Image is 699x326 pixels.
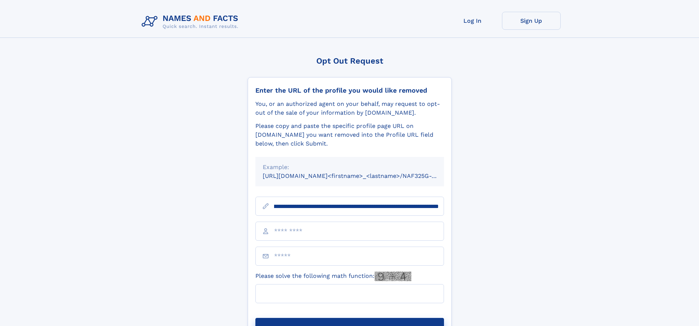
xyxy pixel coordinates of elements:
[139,12,244,32] img: Logo Names and Facts
[263,172,458,179] small: [URL][DOMAIN_NAME]<firstname>_<lastname>/NAF325G-xxxxxxxx
[255,272,411,281] label: Please solve the following math function:
[255,86,444,94] div: Enter the URL of the profile you would like removed
[255,100,444,117] div: You, or an authorized agent on your behalf, may request to opt-out of the sale of your informatio...
[443,12,502,30] a: Log In
[248,56,452,65] div: Opt Out Request
[263,163,437,172] div: Example:
[502,12,561,30] a: Sign Up
[255,122,444,148] div: Please copy and paste the specific profile page URL on [DOMAIN_NAME] you want removed into the Pr...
